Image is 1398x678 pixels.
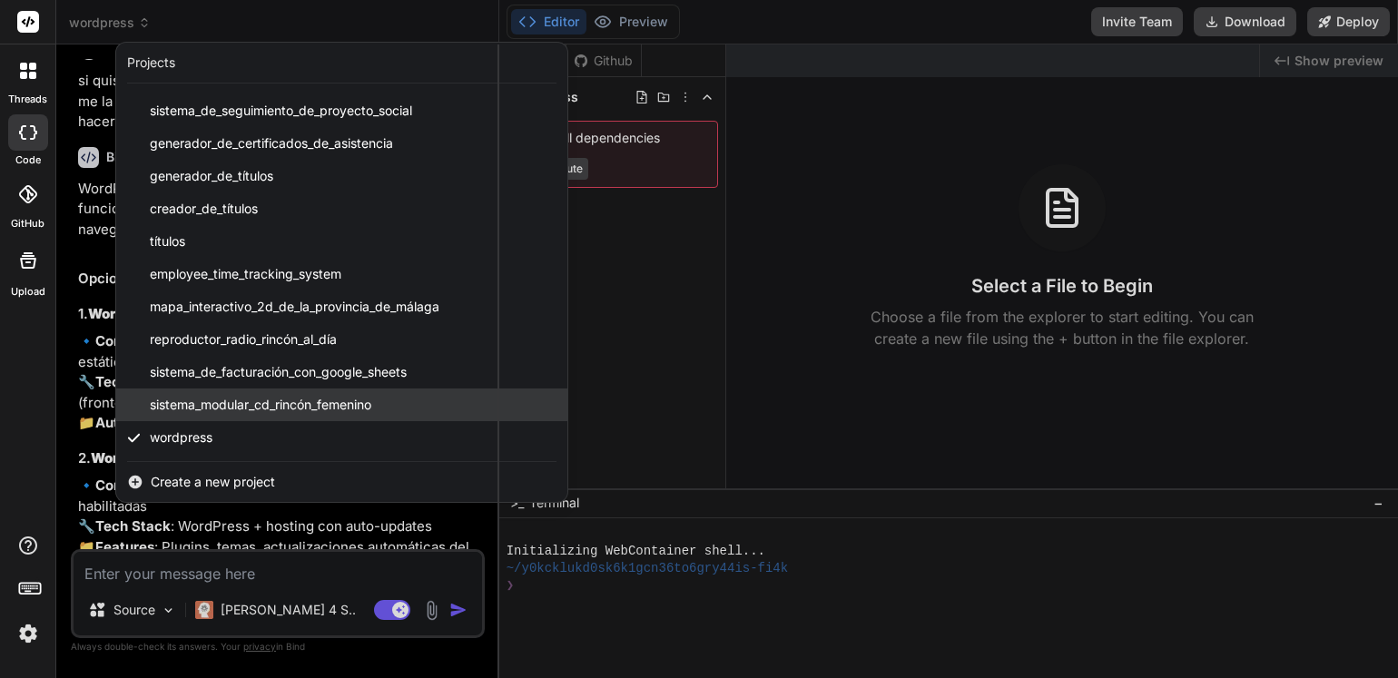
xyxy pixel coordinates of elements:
span: títulos [150,232,185,251]
img: settings [13,618,44,649]
span: employee_time_tracking_system [150,265,341,283]
label: threads [8,92,47,107]
div: Projects [127,54,175,72]
span: generador_de_certificados_de_asistencia [150,134,393,152]
span: mapa_interactivo_2d_de_la_provincia_de_málaga [150,298,439,316]
label: Upload [11,284,45,300]
span: reproductor_radio_rincón_al_día [150,330,337,349]
span: sistema_modular_cd_rincón_femenino [150,396,371,414]
label: code [15,152,41,168]
span: creador_de_títulos [150,200,258,218]
span: sistema_de_facturación_con_google_sheets [150,363,407,381]
span: Create a new project [151,473,275,491]
span: sistema_de_seguimiento_de_proyecto_social [150,102,412,120]
span: generador_de_títulos [150,167,273,185]
span: wordpress [150,428,212,447]
label: GitHub [11,216,44,231]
